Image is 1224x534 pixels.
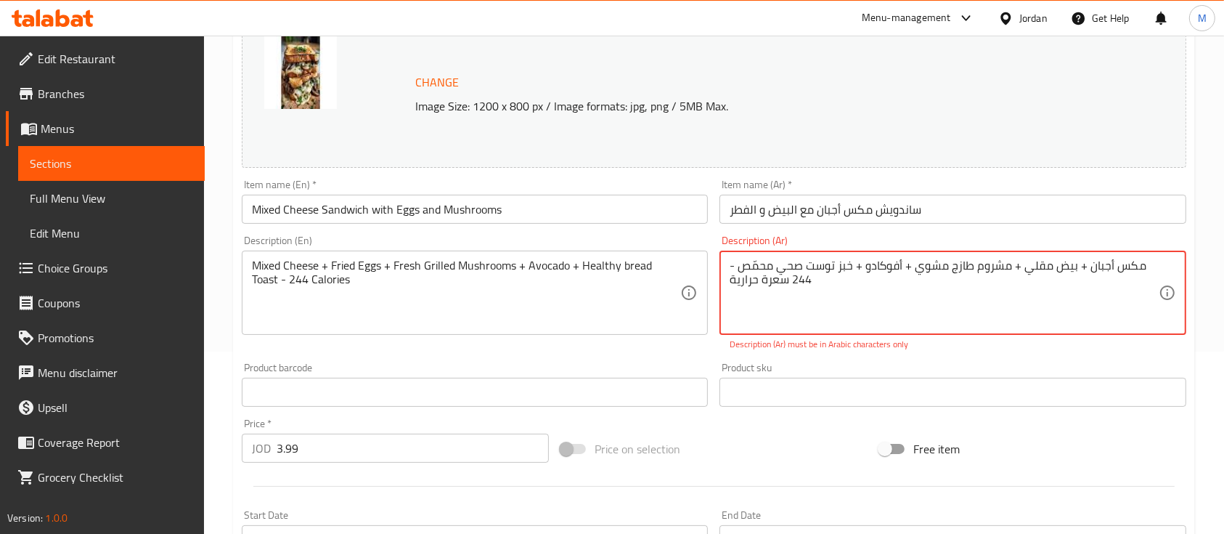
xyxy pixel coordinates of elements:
[719,195,1186,224] input: Enter name Ar
[18,181,205,216] a: Full Menu View
[7,509,43,527] span: Version:
[6,460,205,495] a: Grocery Checklist
[6,111,205,146] a: Menus
[6,251,205,286] a: Choice Groups
[252,259,680,328] textarea: Mixed Cheese + Fried Eggs + Fresh Grilled Mushrooms + Avocado + Healthy bread Toast - 244 Calories
[242,378,708,407] input: Please enter product barcode
[252,440,271,457] p: JOD
[38,469,193,486] span: Grocery Checklist
[38,329,193,347] span: Promotions
[6,286,205,320] a: Coupons
[6,390,205,425] a: Upsell
[1019,10,1048,26] div: Jordan
[415,72,459,93] span: Change
[30,190,193,207] span: Full Menu View
[41,120,193,137] span: Menus
[38,399,193,416] span: Upsell
[6,76,205,111] a: Branches
[38,294,193,312] span: Coupons
[30,155,193,172] span: Sections
[30,224,193,242] span: Edit Menu
[913,440,960,458] span: Free item
[38,85,193,102] span: Branches
[409,97,1084,115] p: Image Size: 1200 x 800 px / Image formats: jpg, png / 5MB Max.
[38,434,193,451] span: Coverage Report
[730,259,1158,328] textarea: مكس أجبان + بیض مقلي + مشروم طازج مشوي + أفوكادو + خبز توست صحي محمّص - 244 سعرة حراریة
[862,9,951,27] div: Menu-management
[38,364,193,381] span: Menu disclaimer
[6,320,205,355] a: Promotions
[595,440,680,458] span: Price on selection
[277,434,549,463] input: Please enter price
[38,259,193,277] span: Choice Groups
[18,146,205,181] a: Sections
[1198,10,1207,26] span: M
[38,50,193,68] span: Edit Restaurant
[719,378,1186,407] input: Please enter product sku
[6,425,205,460] a: Coverage Report
[264,36,337,109] img: WhatsApp_Image_20250916_a638936923802857233.jpg
[6,355,205,390] a: Menu disclaimer
[6,41,205,76] a: Edit Restaurant
[730,338,1175,351] p: Description (Ar) must be in Arabic characters only
[45,509,68,527] span: 1.0.0
[242,195,708,224] input: Enter name En
[18,216,205,251] a: Edit Menu
[409,68,465,97] button: Change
